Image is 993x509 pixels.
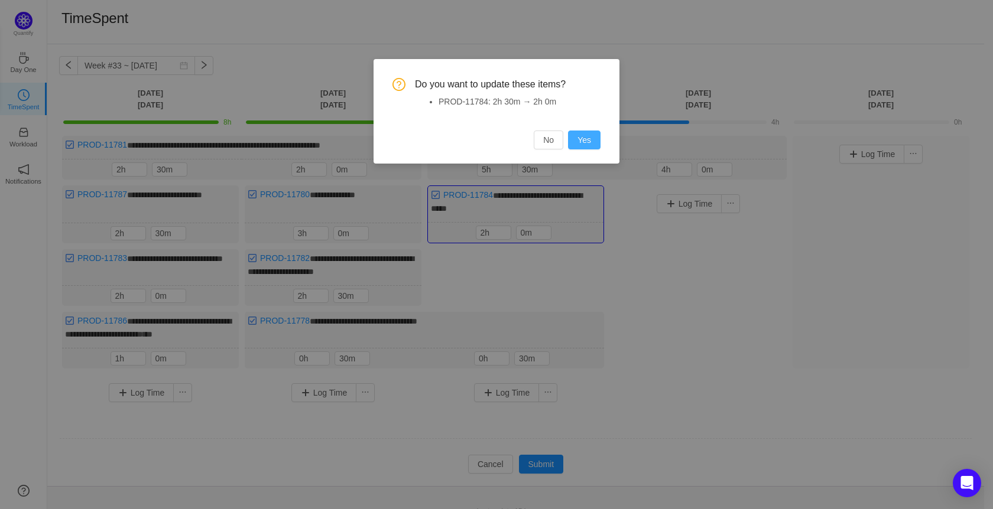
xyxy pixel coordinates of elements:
i: icon: question-circle [392,78,405,91]
button: Yes [568,130,601,149]
button: No [534,130,563,149]
span: Do you want to update these items? [415,78,601,91]
div: Open Intercom Messenger [953,469,981,497]
li: PROD-11784: 2h 30m → 2h 0m [439,96,601,108]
